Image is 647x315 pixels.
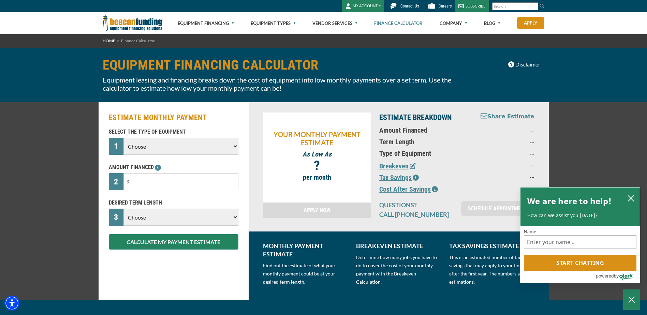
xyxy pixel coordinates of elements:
[449,242,534,250] p: TAX SAVINGS ESTIMATE
[266,162,368,170] p: ?
[379,172,419,183] button: Tax Savings
[449,253,534,286] p: This is an estimated number of tax savings that may apply to your financing after the first year....
[474,184,534,192] p: --
[474,161,534,169] p: --
[527,194,612,208] h2: We are here to help!
[263,242,348,258] p: MONTHLY PAYMENT ESTIMATE
[379,210,453,219] p: CALL [PHONE_NUMBER]
[474,126,534,134] p: --
[123,173,238,190] input: $
[109,128,238,136] p: SELECT THE TYPE OF EQUIPMENT
[474,172,534,181] p: --
[374,12,423,34] a: Finance Calculator
[103,38,115,43] a: HOME
[266,130,368,147] p: YOUR MONTHLY PAYMENT ESTIMATE
[103,76,470,92] p: Equipment leasing and financing breaks down the cost of equipment into low monthly payments over ...
[266,173,368,181] p: per month
[539,3,545,9] img: Search
[623,289,640,310] button: Close Chatbox
[524,229,636,234] label: Name
[379,112,466,123] p: ESTIMATE BREAKDOWN
[379,138,466,146] p: Term Length
[504,58,545,71] button: Disclaimer
[109,173,124,190] div: 2
[379,149,466,157] p: Type of Equipment
[515,60,540,69] span: Disclaimer
[109,209,124,226] div: 3
[439,4,452,9] span: Careers
[312,12,357,34] a: Vendor Services
[121,38,155,43] span: Finance Calculator
[263,261,348,286] p: Find out the estimate of what your monthly payment could be at your desired term length.
[109,163,238,171] p: AMOUNT FINANCED
[379,161,416,171] button: Breakeven
[109,234,238,250] button: CALCULATE MY PAYMENT ESTIMATE
[379,201,453,209] p: QUESTIONS?
[103,58,470,72] h1: EQUIPMENT FINANCING CALCULATOR
[481,112,534,121] button: Share Estimate
[626,193,636,203] button: close chatbox
[440,12,467,34] a: Company
[474,149,534,157] p: --
[178,12,234,34] a: Equipment Financing
[524,255,636,271] button: Start chatting
[596,271,640,283] a: Powered by Olark
[379,184,438,194] button: Cost After Savings
[109,199,238,207] p: DESIRED TERM LENGTH
[461,201,534,216] a: SCHEDULE APPOINTMENT
[527,212,633,219] p: How can we assist you [DATE]?
[517,17,544,29] a: Apply
[614,272,619,280] span: by
[474,138,534,146] p: --
[520,187,640,283] div: olark chatbox
[103,12,163,34] img: Beacon Funding Corporation logo
[531,4,536,9] a: Clear search text
[4,296,19,311] div: Accessibility Menu
[596,272,614,280] span: powered
[400,4,419,9] span: Contact Us
[356,242,441,250] p: BREAKEVEN ESTIMATE
[484,12,500,34] a: Blog
[251,12,296,34] a: Equipment Types
[266,150,368,158] p: As Low As
[109,112,238,123] h2: ESTIMATE MONTHLY PAYMENT
[379,126,466,134] p: Amount Financed
[492,2,538,10] input: Search
[524,235,636,249] input: Name
[263,202,371,218] a: APPLY NOW
[109,138,124,155] div: 1
[356,253,441,286] p: Determine how many jobs you have to do to cover the cost of your monthly payment with the Breakev...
